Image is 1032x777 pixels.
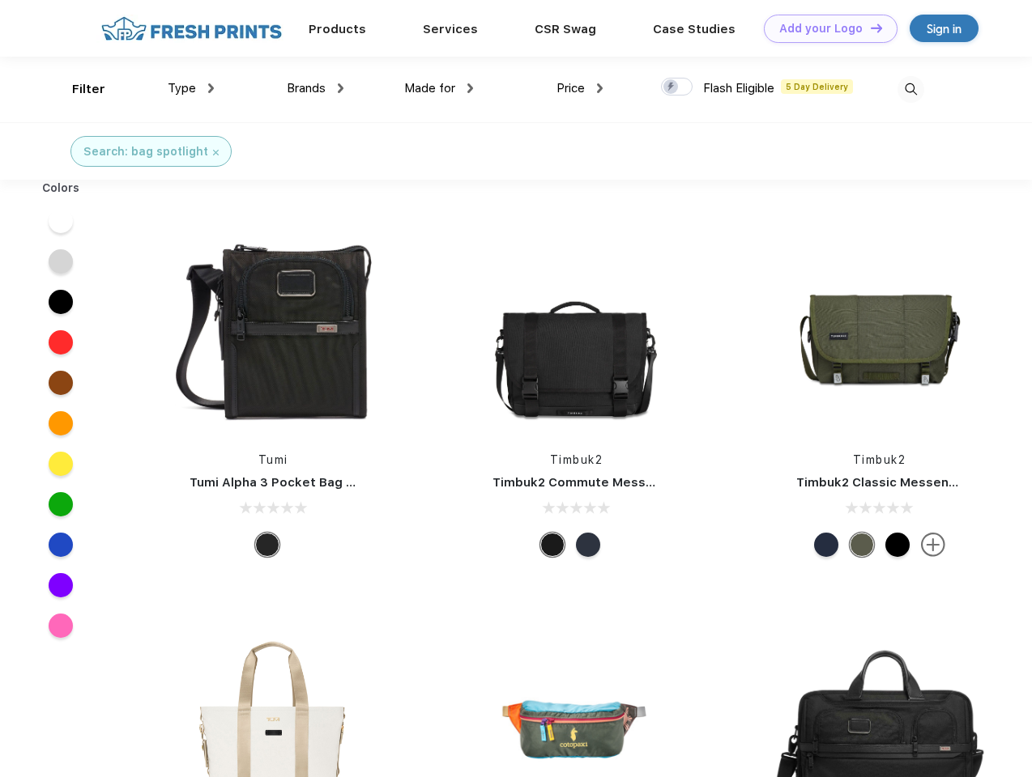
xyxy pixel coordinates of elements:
a: Tumi [258,453,288,466]
img: more.svg [921,533,945,557]
div: Eco Black [540,533,565,557]
div: Filter [72,80,105,99]
div: Eco Army [850,533,874,557]
img: func=resize&h=266 [165,220,381,435]
span: Flash Eligible [703,81,774,96]
div: Eco Black [885,533,910,557]
div: Sign in [927,19,962,38]
span: Type [168,81,196,96]
a: Tumi Alpha 3 Pocket Bag Small [190,475,379,490]
img: DT [871,23,882,32]
a: Products [309,22,366,36]
img: dropdown.png [597,83,603,93]
img: filter_cancel.svg [213,150,219,155]
div: Eco Nautical [814,533,838,557]
a: Timbuk2 [853,453,906,466]
span: Price [557,81,585,96]
img: func=resize&h=266 [468,220,684,435]
img: dropdown.png [208,83,214,93]
div: Colors [30,180,92,197]
div: Add your Logo [779,22,863,36]
img: dropdown.png [338,83,343,93]
a: Timbuk2 [550,453,603,466]
span: Brands [287,81,326,96]
a: Timbuk2 Commute Messenger Bag [493,475,710,490]
span: 5 Day Delivery [781,79,853,94]
img: func=resize&h=266 [772,220,987,435]
a: Sign in [910,15,979,42]
div: Eco Nautical [576,533,600,557]
div: Black [255,533,279,557]
img: fo%20logo%202.webp [96,15,287,43]
span: Made for [404,81,455,96]
img: desktop_search.svg [898,76,924,103]
a: Timbuk2 Classic Messenger Bag [796,475,997,490]
img: dropdown.png [467,83,473,93]
div: Search: bag spotlight [83,143,208,160]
